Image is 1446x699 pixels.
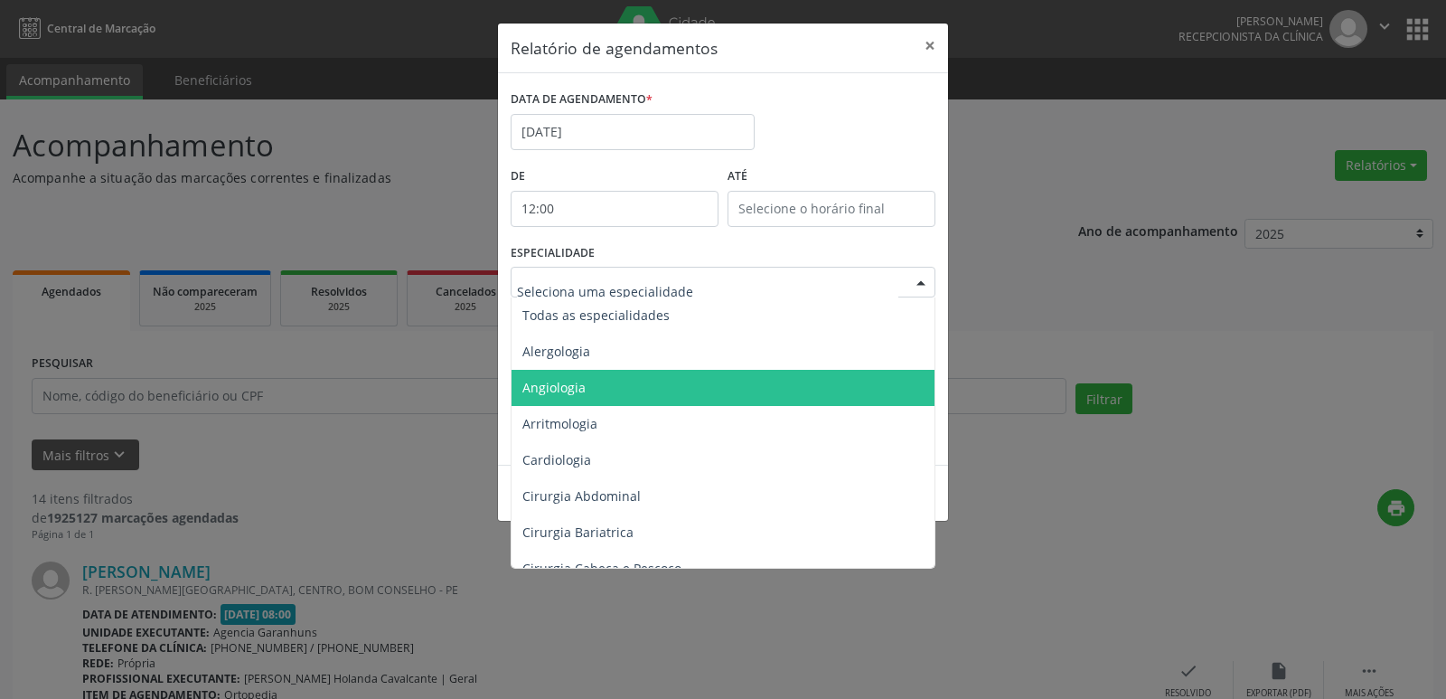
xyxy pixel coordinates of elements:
[511,163,718,191] label: De
[522,307,670,324] span: Todas as especialidades
[511,240,595,268] label: ESPECIALIDADE
[522,343,590,360] span: Alergologia
[522,451,591,468] span: Cardiologia
[522,379,586,396] span: Angiologia
[912,24,948,68] button: Close
[511,36,718,60] h5: Relatório de agendamentos
[517,273,898,309] input: Seleciona uma especialidade
[522,524,634,541] span: Cirurgia Bariatrica
[728,163,935,191] label: ATÉ
[511,114,755,150] input: Selecione uma data ou intervalo
[511,191,718,227] input: Selecione o horário inicial
[522,560,681,577] span: Cirurgia Cabeça e Pescoço
[511,86,653,114] label: DATA DE AGENDAMENTO
[728,191,935,227] input: Selecione o horário final
[522,415,597,432] span: Arritmologia
[522,487,641,505] span: Cirurgia Abdominal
